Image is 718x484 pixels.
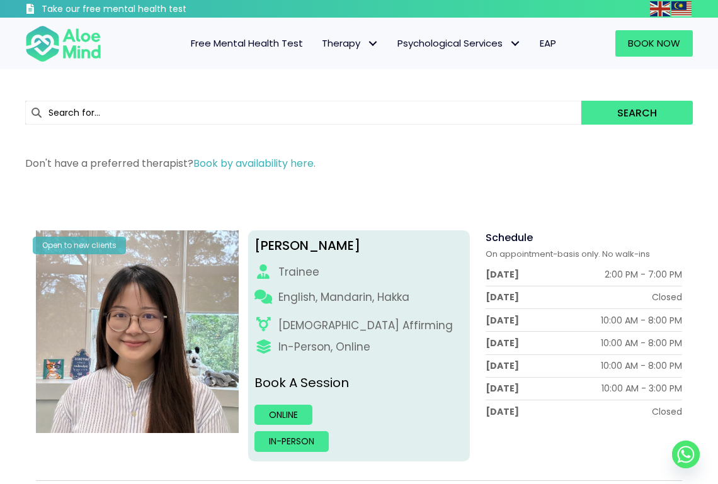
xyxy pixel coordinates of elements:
[486,230,533,245] span: Schedule
[601,359,682,372] div: 10:00 AM - 8:00 PM
[36,230,239,433] img: IMG_3049 – Joanne Lee
[254,374,464,392] p: Book A Session
[33,237,126,254] div: Open to new clients
[671,1,692,16] img: ms
[312,30,388,57] a: TherapyTherapy: submenu
[254,237,464,255] div: [PERSON_NAME]
[628,37,680,50] span: Book Now
[486,405,519,418] div: [DATE]
[672,441,700,468] a: Whatsapp
[615,30,693,57] a: Book Now
[278,339,370,355] div: In-Person, Online
[254,431,329,451] a: In-person
[652,291,682,303] div: Closed
[25,3,232,18] a: Take our free mental health test
[486,359,519,372] div: [DATE]
[650,1,670,16] img: en
[114,30,566,57] nav: Menu
[42,3,232,16] h3: Take our free mental health test
[25,25,101,63] img: Aloe mind Logo
[254,405,312,425] a: Online
[25,156,693,171] p: Don't have a preferred therapist?
[193,156,316,171] a: Book by availability here.
[581,101,693,125] button: Search
[278,264,319,280] div: Trainee
[181,30,312,57] a: Free Mental Health Test
[191,37,303,50] span: Free Mental Health Test
[540,37,556,50] span: EAP
[486,314,519,327] div: [DATE]
[605,268,682,281] div: 2:00 PM - 7:00 PM
[486,268,519,281] div: [DATE]
[363,35,382,53] span: Therapy: submenu
[25,101,581,125] input: Search for...
[278,290,409,305] p: English, Mandarin, Hakka
[322,37,379,50] span: Therapy
[601,314,682,327] div: 10:00 AM - 8:00 PM
[486,291,519,303] div: [DATE]
[486,248,650,260] span: On appointment-basis only. No walk-ins
[278,318,453,334] div: [DEMOGRAPHIC_DATA] Affirming
[506,35,524,53] span: Psychological Services: submenu
[530,30,566,57] a: EAP
[486,382,519,395] div: [DATE]
[486,337,519,349] div: [DATE]
[601,382,682,395] div: 10:00 AM - 3:00 PM
[388,30,530,57] a: Psychological ServicesPsychological Services: submenu
[397,37,521,50] span: Psychological Services
[601,337,682,349] div: 10:00 AM - 8:00 PM
[652,405,682,418] div: Closed
[671,1,693,16] a: Malay
[650,1,671,16] a: English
